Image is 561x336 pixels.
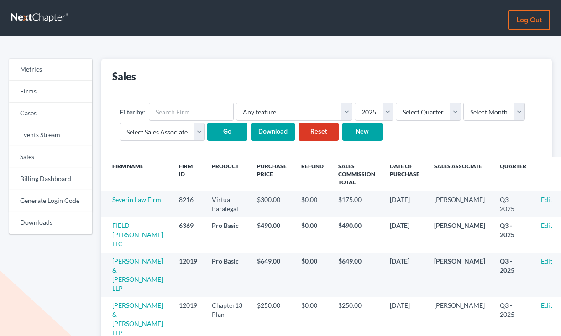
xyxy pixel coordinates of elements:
[9,190,92,212] a: Generate Login Code
[207,123,247,141] input: Go
[541,196,552,203] a: Edit
[204,157,250,191] th: Product
[493,191,534,217] td: Q3 - 2025
[172,191,204,217] td: 8216
[383,191,427,217] td: [DATE]
[9,168,92,190] a: Billing Dashboard
[9,59,92,81] a: Metrics
[331,217,383,253] td: $490.00
[427,191,493,217] td: [PERSON_NAME]
[493,157,534,191] th: Quarter
[493,253,534,297] td: Q3 - 2025
[9,81,92,103] a: Firms
[112,257,163,292] a: [PERSON_NAME] & [PERSON_NAME] LLP
[427,157,493,191] th: Sales Associate
[172,157,204,191] th: Firm ID
[120,107,145,117] label: Filter by:
[331,191,383,217] td: $175.00
[342,123,383,141] a: New
[331,157,383,191] th: Sales Commission Total
[250,157,294,191] th: Purchase Price
[250,217,294,253] td: $490.00
[427,217,493,253] td: [PERSON_NAME]
[9,212,92,234] a: Downloads
[112,222,163,248] a: FIELD [PERSON_NAME] LLC
[204,191,250,217] td: Virtual Paralegal
[331,253,383,297] td: $649.00
[204,217,250,253] td: Pro Basic
[149,103,234,121] input: Search Firm...
[9,146,92,168] a: Sales
[294,157,331,191] th: Refund
[299,123,339,141] a: Reset
[112,70,136,83] div: Sales
[250,191,294,217] td: $300.00
[9,124,92,146] a: Events Stream
[383,253,427,297] td: [DATE]
[541,222,552,229] a: Edit
[294,253,331,297] td: $0.00
[250,253,294,297] td: $649.00
[204,253,250,297] td: Pro Basic
[101,157,172,191] th: Firm Name
[541,257,552,265] a: Edit
[294,217,331,253] td: $0.00
[172,253,204,297] td: 12019
[383,217,427,253] td: [DATE]
[9,103,92,124] a: Cases
[112,196,161,203] a: Severin Law Firm
[508,10,550,30] a: Log out
[427,253,493,297] td: [PERSON_NAME]
[493,217,534,253] td: Q3 - 2025
[541,301,552,309] a: Edit
[251,123,295,141] input: Download
[172,217,204,253] td: 6369
[294,191,331,217] td: $0.00
[383,157,427,191] th: Date of Purchase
